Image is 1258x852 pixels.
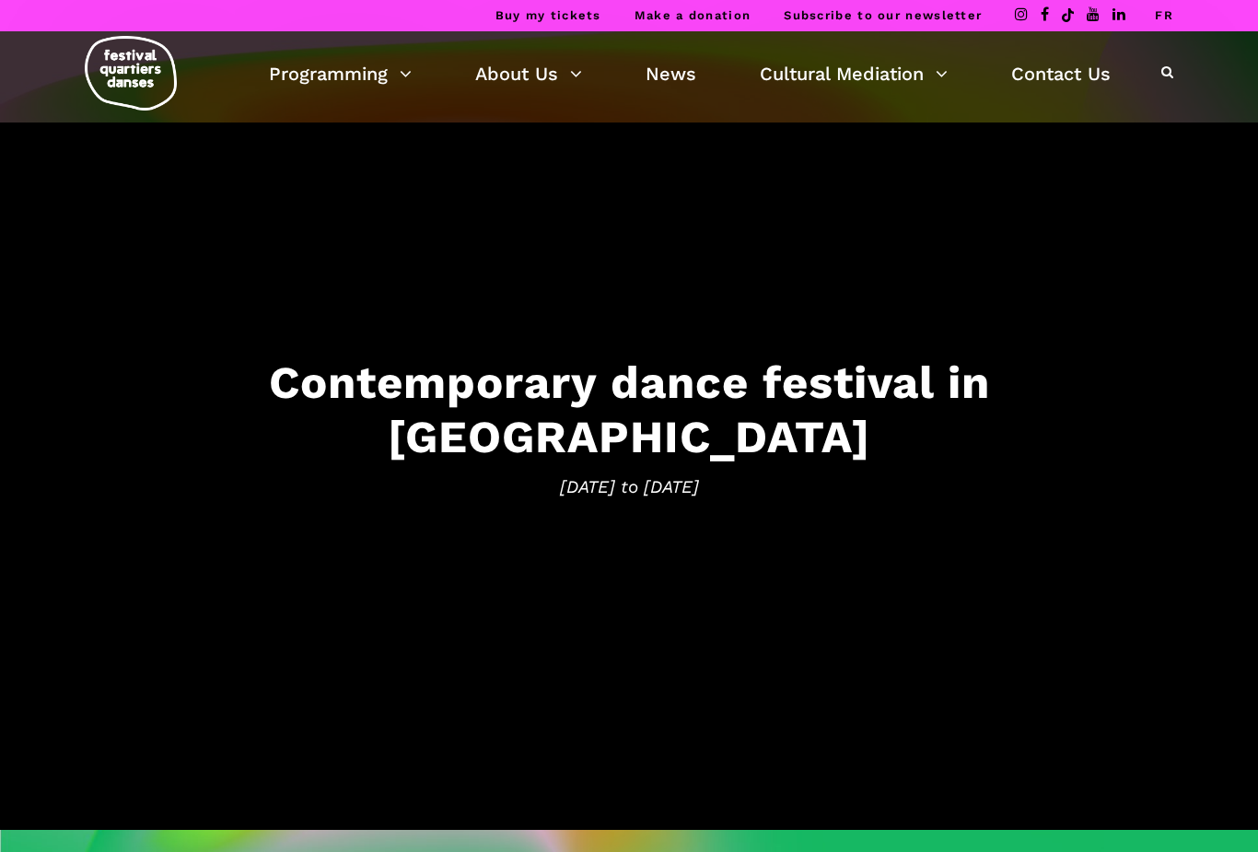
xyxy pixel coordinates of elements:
[85,36,177,111] img: logo-fqd-med
[58,473,1200,500] span: [DATE] to [DATE]
[635,8,751,22] a: Make a donation
[58,356,1200,464] h3: Contemporary dance festival in [GEOGRAPHIC_DATA]
[784,8,982,22] a: Subscribe to our newsletter
[1155,8,1173,22] a: FR
[646,58,696,89] a: News
[475,58,582,89] a: About Us
[269,58,412,89] a: Programming
[1011,58,1111,89] a: Contact Us
[760,58,948,89] a: Cultural Mediation
[495,8,601,22] a: Buy my tickets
